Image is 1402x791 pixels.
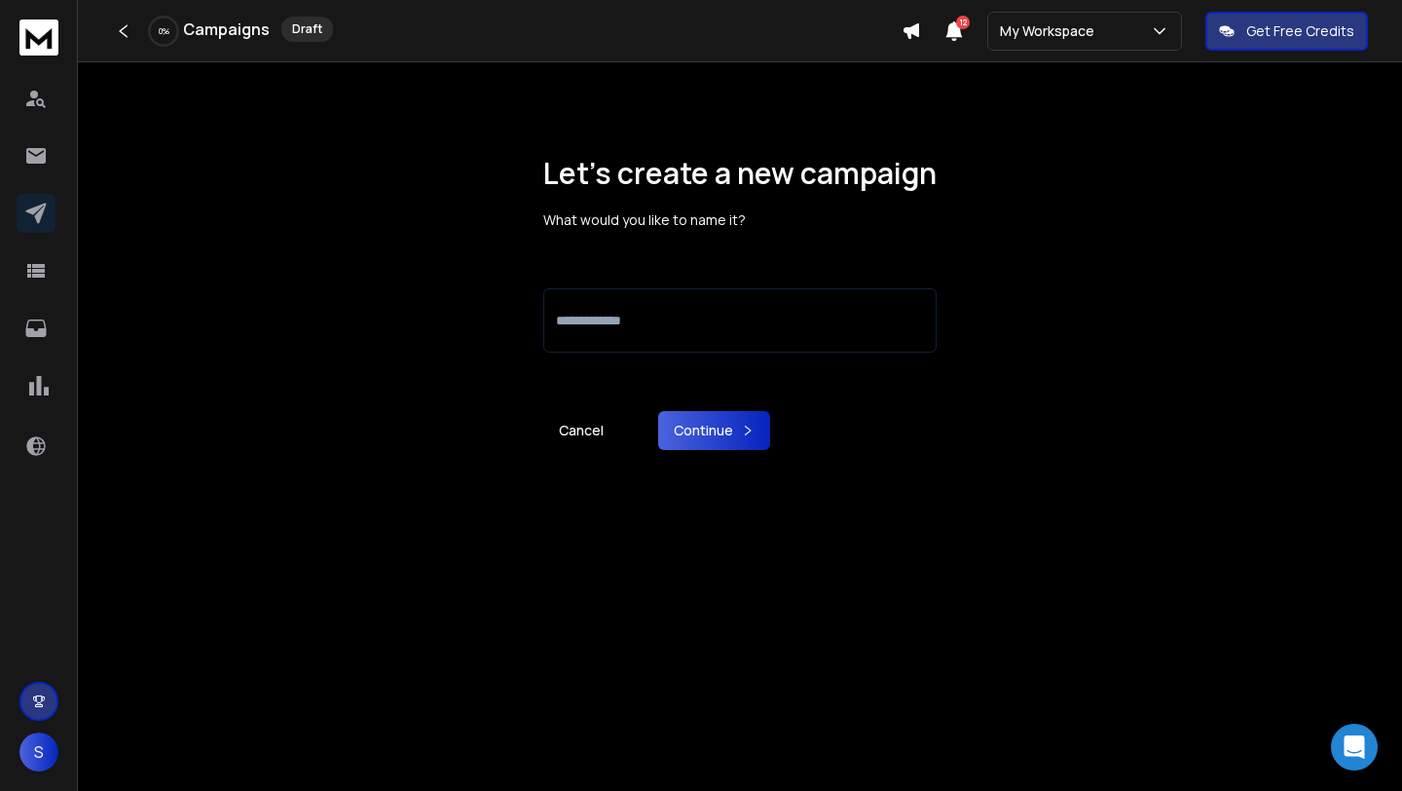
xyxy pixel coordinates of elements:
button: Continue [658,411,770,450]
div: Draft [281,17,333,42]
p: 0 % [159,25,169,37]
button: S [19,733,58,772]
p: Get Free Credits [1246,21,1354,41]
h1: Let’s create a new campaign [543,156,937,191]
h1: Campaigns [183,18,270,41]
p: My Workspace [1000,21,1102,41]
a: Cancel [543,411,619,450]
img: logo [19,19,58,56]
div: Open Intercom Messenger [1331,724,1378,771]
span: 12 [956,16,970,29]
p: What would you like to name it? [543,210,937,230]
button: Get Free Credits [1205,12,1368,51]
